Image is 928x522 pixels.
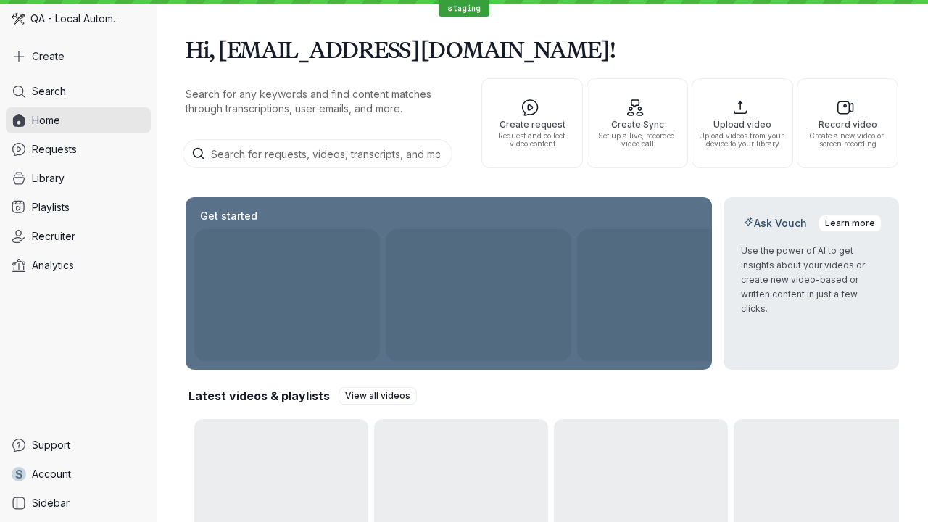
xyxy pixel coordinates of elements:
[186,87,455,116] p: Search for any keywords and find content matches through transcriptions, user emails, and more.
[30,12,123,26] span: QA - Local Automation
[481,78,583,168] button: Create requestRequest and collect video content
[32,49,65,64] span: Create
[819,215,882,232] a: Learn more
[188,388,330,404] h2: Latest videos & playlists
[6,461,151,487] a: sAccount
[6,194,151,220] a: Playlists
[32,113,60,128] span: Home
[32,229,75,244] span: Recruiter
[698,120,787,129] span: Upload video
[32,84,66,99] span: Search
[6,252,151,278] a: Analytics
[339,387,417,405] a: View all videos
[803,132,892,148] span: Create a new video or screen recording
[32,438,70,452] span: Support
[186,29,899,70] h1: Hi, [EMAIL_ADDRESS][DOMAIN_NAME]!
[6,43,151,70] button: Create
[15,467,23,481] span: s
[797,78,898,168] button: Record videoCreate a new video or screen recording
[6,432,151,458] a: Support
[32,467,71,481] span: Account
[593,132,681,148] span: Set up a live, recorded video call
[32,258,74,273] span: Analytics
[593,120,681,129] span: Create Sync
[692,78,793,168] button: Upload videoUpload videos from your device to your library
[6,78,151,104] a: Search
[803,120,892,129] span: Record video
[345,389,410,403] span: View all videos
[488,120,576,129] span: Create request
[197,209,260,223] h2: Get started
[587,78,688,168] button: Create SyncSet up a live, recorded video call
[32,142,77,157] span: Requests
[183,139,452,168] input: Search for requests, videos, transcripts, and more...
[6,107,151,133] a: Home
[6,490,151,516] a: Sidebar
[698,132,787,148] span: Upload videos from your device to your library
[12,12,25,25] img: QA - Local Automation avatar
[6,6,151,32] div: QA - Local Automation
[32,171,65,186] span: Library
[6,223,151,249] a: Recruiter
[32,496,70,510] span: Sidebar
[741,216,810,231] h2: Ask Vouch
[32,200,70,215] span: Playlists
[6,136,151,162] a: Requests
[6,165,151,191] a: Library
[825,216,875,231] span: Learn more
[488,132,576,148] span: Request and collect video content
[741,244,882,316] p: Use the power of AI to get insights about your videos or create new video-based or written conten...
